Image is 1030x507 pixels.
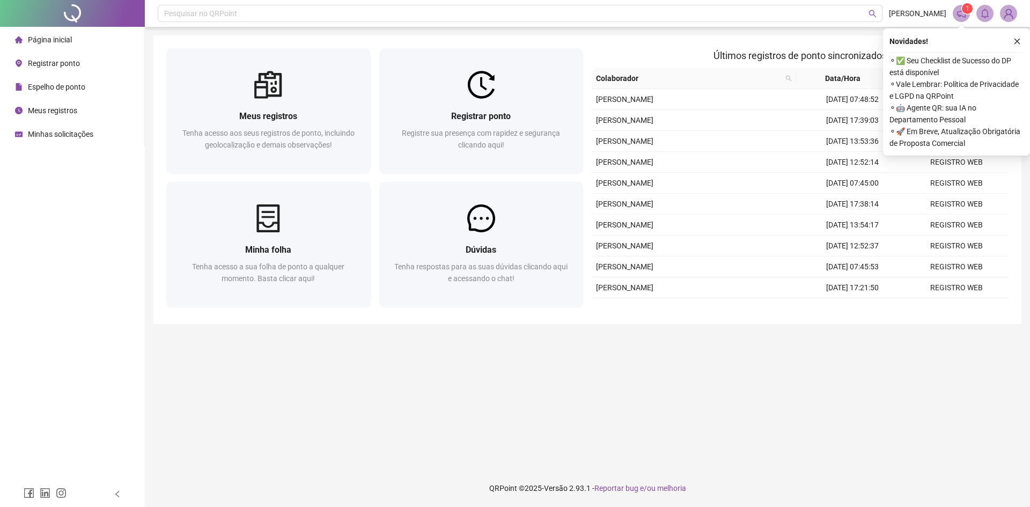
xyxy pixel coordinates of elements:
a: DúvidasTenha respostas para as suas dúvidas clicando aqui e acessando o chat! [379,182,584,307]
td: [DATE] 13:54:17 [800,215,904,236]
span: [PERSON_NAME] [596,283,653,292]
span: ⚬ Vale Lembrar: Política de Privacidade e LGPD na QRPoint [889,78,1024,102]
span: Registrar ponto [451,111,511,121]
span: ⚬ ✅ Seu Checklist de Sucesso do DP está disponível [889,55,1024,78]
span: Tenha acesso a sua folha de ponto a qualquer momento. Basta clicar aqui! [192,262,344,283]
td: REGISTRO WEB [904,194,1009,215]
span: notification [957,9,966,18]
span: instagram [56,488,67,498]
span: Colaborador [596,72,781,84]
span: [PERSON_NAME] [596,262,653,271]
a: Minha folhaTenha acesso a sua folha de ponto a qualquer momento. Basta clicar aqui! [166,182,371,307]
span: [PERSON_NAME] [596,95,653,104]
span: schedule [15,130,23,138]
span: search [783,70,794,86]
td: REGISTRO WEB [904,298,1009,319]
span: [PERSON_NAME] [596,179,653,187]
td: REGISTRO WEB [904,152,1009,173]
td: [DATE] 07:45:53 [800,256,904,277]
span: facebook [24,488,34,498]
span: 1 [966,5,969,12]
td: [DATE] 17:39:03 [800,110,904,131]
td: REGISTRO WEB [904,215,1009,236]
td: [DATE] 14:05:16 [800,298,904,319]
span: Registrar ponto [28,59,80,68]
span: Meus registros [239,111,297,121]
footer: QRPoint © 2025 - 2.93.1 - [145,469,1030,507]
td: REGISTRO WEB [904,256,1009,277]
a: Registrar pontoRegistre sua presença com rapidez e segurança clicando aqui! [379,48,584,173]
td: [DATE] 17:38:14 [800,194,904,215]
span: file [15,83,23,91]
span: [PERSON_NAME] [596,221,653,229]
td: [DATE] 17:21:50 [800,277,904,298]
span: Reportar bug e/ou melhoria [594,484,686,493]
span: Últimos registros de ponto sincronizados [713,50,887,61]
span: Novidades ! [889,35,928,47]
sup: 1 [962,3,973,14]
td: REGISTRO WEB [904,236,1009,256]
span: [PERSON_NAME] [596,137,653,145]
span: [PERSON_NAME] [889,8,946,19]
td: [DATE] 12:52:37 [800,236,904,256]
span: search [785,75,792,82]
a: Meus registrosTenha acesso aos seus registros de ponto, incluindo geolocalização e demais observa... [166,48,371,173]
td: REGISTRO WEB [904,277,1009,298]
span: linkedin [40,488,50,498]
span: Registre sua presença com rapidez e segurança clicando aqui! [402,129,560,149]
span: [PERSON_NAME] [596,158,653,166]
td: [DATE] 07:45:00 [800,173,904,194]
span: close [1013,38,1021,45]
span: [PERSON_NAME] [596,241,653,250]
span: Versão [544,484,568,493]
span: bell [980,9,990,18]
span: Página inicial [28,35,72,44]
span: left [114,490,121,498]
span: Minha folha [245,245,291,255]
span: search [869,10,877,18]
span: [PERSON_NAME] [596,116,653,124]
span: home [15,36,23,43]
th: Data/Hora [796,68,899,89]
td: [DATE] 13:53:36 [800,131,904,152]
td: [DATE] 07:48:52 [800,89,904,110]
span: Meus registros [28,106,77,115]
span: environment [15,60,23,67]
span: Tenha acesso aos seus registros de ponto, incluindo geolocalização e demais observações! [182,129,355,149]
span: ⚬ 🚀 Em Breve, Atualização Obrigatória de Proposta Comercial [889,126,1024,149]
span: [PERSON_NAME] [596,200,653,208]
span: Minhas solicitações [28,130,93,138]
td: [DATE] 12:52:14 [800,152,904,173]
td: REGISTRO WEB [904,173,1009,194]
span: clock-circle [15,107,23,114]
img: 87287 [1000,5,1017,21]
span: ⚬ 🤖 Agente QR: sua IA no Departamento Pessoal [889,102,1024,126]
span: Data/Hora [800,72,886,84]
span: Espelho de ponto [28,83,85,91]
span: Dúvidas [466,245,496,255]
span: Tenha respostas para as suas dúvidas clicando aqui e acessando o chat! [394,262,568,283]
